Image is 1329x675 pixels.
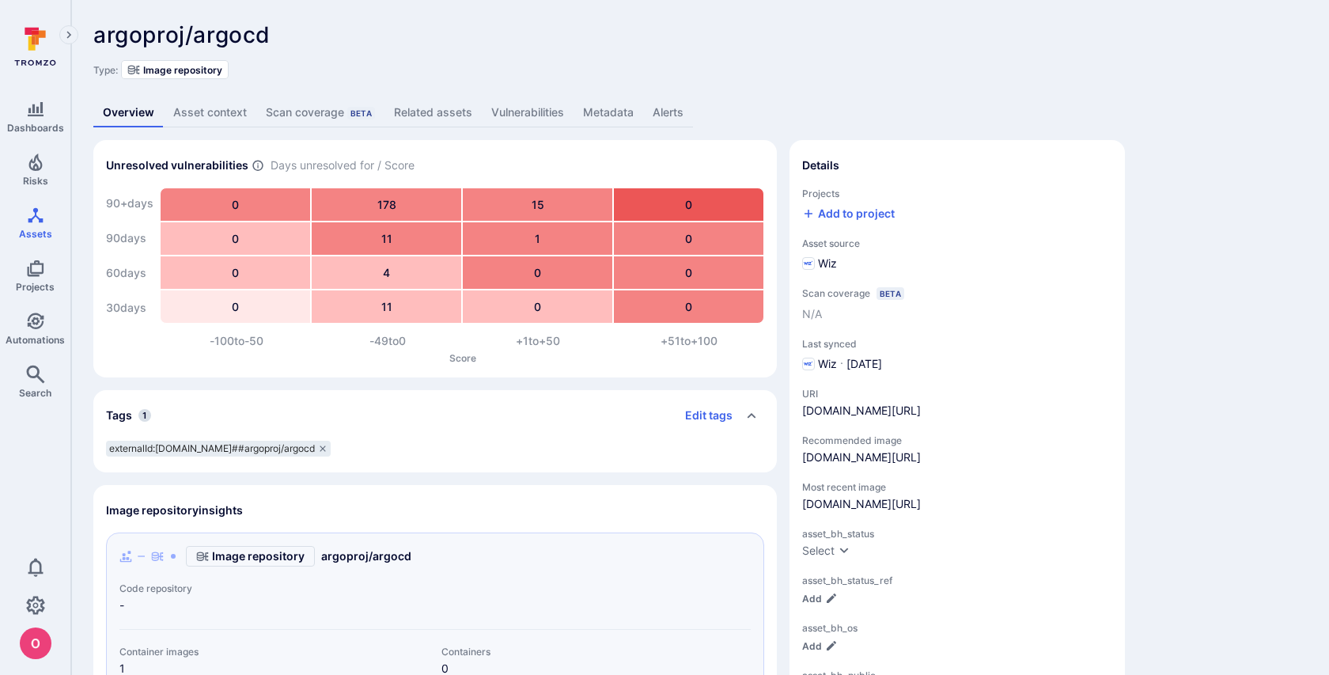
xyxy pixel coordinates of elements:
[93,98,164,127] a: Overview
[614,188,763,221] div: 0
[818,356,837,372] span: Wiz
[93,98,1307,127] div: Asset tabs
[59,25,78,44] button: Expand navigation menu
[463,222,612,255] div: 1
[161,256,310,289] div: 0
[161,333,312,349] div: -100 to -50
[802,388,921,400] span: URI
[106,188,153,219] div: 90+ days
[802,188,1112,199] span: Projects
[482,98,574,127] a: Vulnerabilities
[802,338,1112,350] span: Last synced
[802,449,1112,465] span: recommended-image
[877,287,904,300] div: Beta
[106,408,132,423] h2: Tags
[6,334,65,346] span: Automations
[643,98,693,127] a: Alerts
[802,403,921,419] span: [DOMAIN_NAME][URL]
[384,98,482,127] a: Related assets
[20,628,51,659] div: oleg malkov
[802,206,895,222] button: Add to project
[672,403,733,428] button: Edit tags
[23,175,48,187] span: Risks
[802,575,1112,586] span: asset_bh_status_ref
[119,662,125,675] a: 1
[802,256,837,271] div: Wiz
[614,333,765,349] div: +51 to +100
[212,548,305,564] span: Image repository
[614,222,763,255] div: 0
[846,356,882,372] span: [DATE]
[93,64,118,76] span: Type:
[840,356,843,372] p: ·
[138,409,151,422] span: 1
[143,64,222,76] span: Image repository
[463,290,612,323] div: 0
[106,292,153,324] div: 30 days
[266,104,375,120] div: Scan coverage
[161,290,310,323] div: 0
[271,157,415,174] span: Days unresolved for / Score
[802,306,822,322] span: N/A
[441,646,751,658] span: Containers
[119,582,751,594] span: Code repository
[252,157,264,174] span: Number of vulnerabilities in status ‘Open’ ‘Triaged’ and ‘In process’ divided by score and scanne...
[119,646,429,658] span: Container images
[63,28,74,42] i: Expand navigation menu
[312,222,461,255] div: 11
[106,222,153,254] div: 90 days
[16,281,55,293] span: Projects
[312,256,461,289] div: 4
[161,188,310,221] div: 0
[574,98,643,127] a: Metadata
[109,442,315,455] span: externalId:[DOMAIN_NAME]##argoproj/argocd
[802,496,1112,512] span: most-recent-image
[119,597,751,613] span: -
[802,287,870,299] span: Scan coverage
[106,157,248,173] h2: Unresolved vulnerabilities
[802,237,1112,249] span: Asset source
[161,352,764,364] p: Score
[463,188,612,221] div: 15
[802,622,1112,634] span: asset_bh_os
[463,333,614,349] div: +1 to +50
[802,640,838,652] button: Add
[802,157,839,173] h2: Details
[106,441,331,457] div: externalId:[DOMAIN_NAME]##argoproj/argocd
[614,256,763,289] div: 0
[614,290,763,323] div: 0
[802,543,850,559] button: Select
[93,390,777,441] div: Collapse tags
[463,256,612,289] div: 0
[7,122,64,134] span: Dashboards
[19,387,51,399] span: Search
[93,21,271,48] span: argoproj/argocd
[321,548,411,564] a: argoproj/argocd
[802,528,1112,540] span: asset_bh_status
[161,222,310,255] div: 0
[802,481,1112,493] span: Most recent image
[106,257,153,289] div: 60 days
[312,333,464,349] div: -49 to 0
[106,502,243,518] h2: Image repository insights
[19,228,52,240] span: Assets
[802,593,838,605] button: Add
[802,543,835,559] div: Select
[20,628,51,659] img: ACg8ocJcCe-YbLxGm5tc0PuNRxmgP8aEm0RBXn6duO8aeMVK9zjHhw=s96-c
[802,450,921,464] a: quay.io/argoproj/argocd@sha256:e81cfc1f5761edc54684e00ca7f368a2a95ccd80a032ad9f1f97eaa3fdfb06c7
[802,497,921,510] a: quay.io/argoproj/argocd@sha256:e81cfc1f5761edc54684e00ca7f368a2a95ccd80a032ad9f1f97eaa3fdfb06c7
[441,662,449,675] a: 0
[312,290,461,323] div: 11
[347,107,375,119] div: Beta
[164,98,256,127] a: Asset context
[802,434,1112,446] span: Recommended image
[312,188,461,221] div: 178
